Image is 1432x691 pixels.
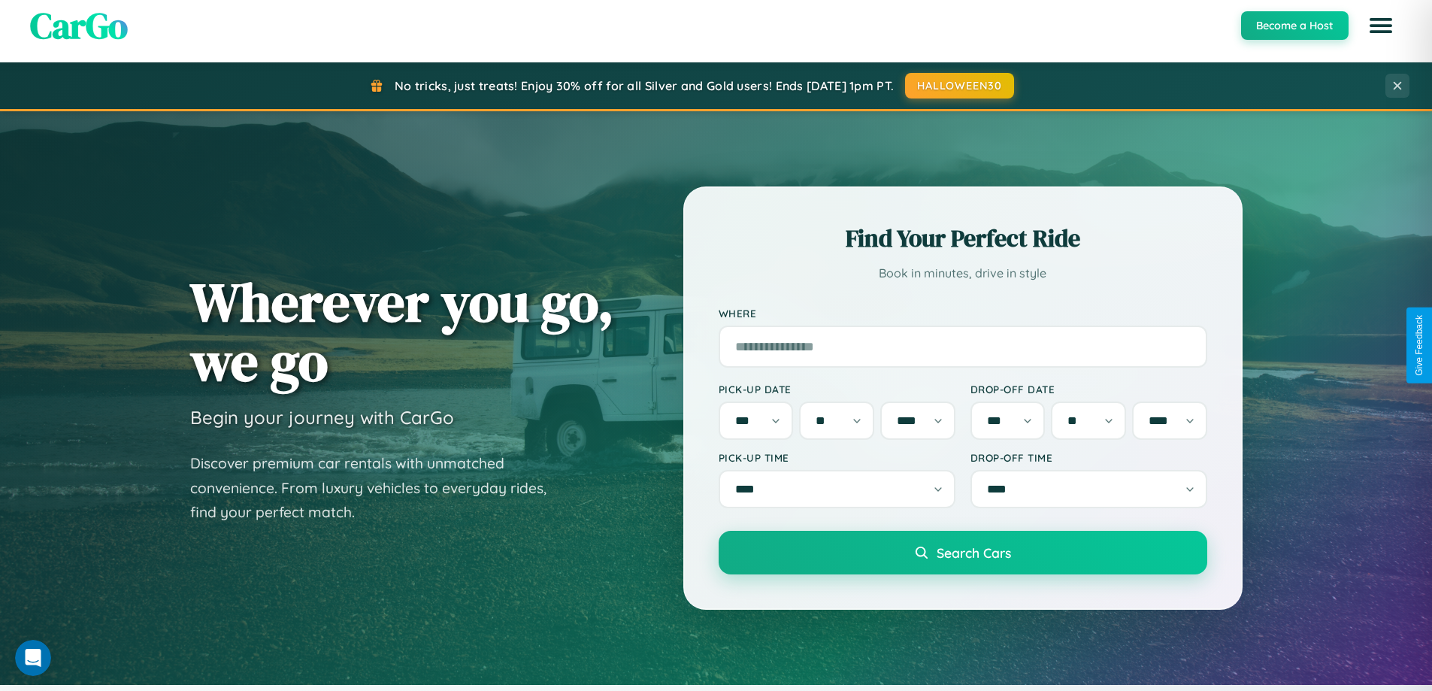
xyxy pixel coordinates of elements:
[30,1,128,50] span: CarGo
[1241,11,1349,40] button: Become a Host
[719,262,1207,284] p: Book in minutes, drive in style
[719,307,1207,320] label: Where
[970,383,1207,396] label: Drop-off Date
[395,78,894,93] span: No tricks, just treats! Enjoy 30% off for all Silver and Gold users! Ends [DATE] 1pm PT.
[1414,315,1424,376] div: Give Feedback
[719,531,1207,574] button: Search Cars
[190,451,566,525] p: Discover premium car rentals with unmatched convenience. From luxury vehicles to everyday rides, ...
[937,544,1011,561] span: Search Cars
[15,640,51,676] iframe: Intercom live chat
[719,451,955,464] label: Pick-up Time
[190,272,614,391] h1: Wherever you go, we go
[719,383,955,396] label: Pick-up Date
[970,451,1207,464] label: Drop-off Time
[1360,5,1402,47] button: Open menu
[719,222,1207,255] h2: Find Your Perfect Ride
[905,73,1014,98] button: HALLOWEEN30
[190,406,454,429] h3: Begin your journey with CarGo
